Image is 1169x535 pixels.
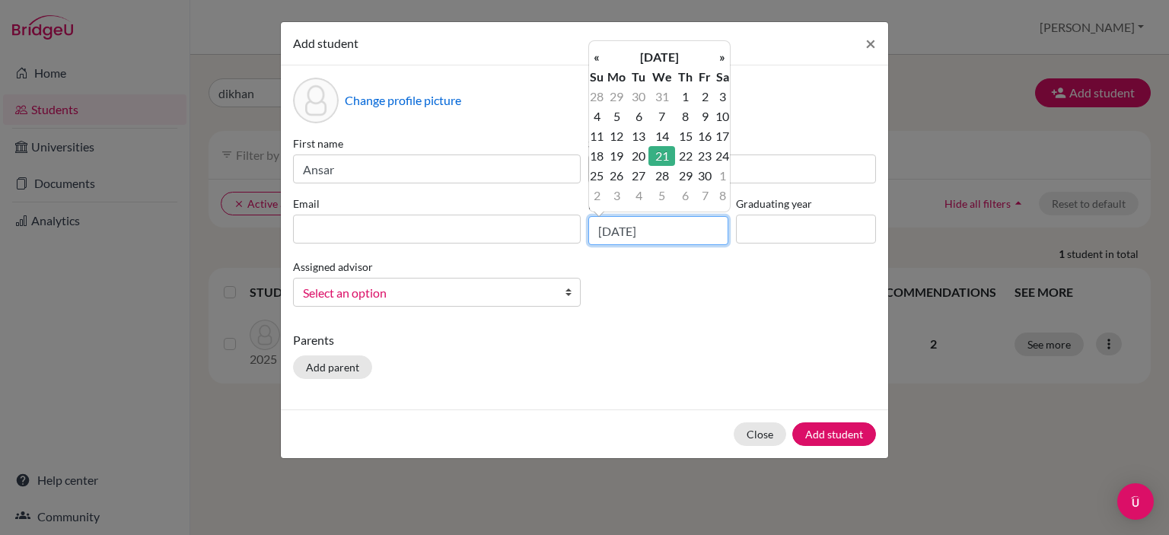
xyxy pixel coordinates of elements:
[648,87,675,107] td: 31
[853,22,888,65] button: Close
[589,186,604,205] td: 2
[648,166,675,186] td: 28
[715,166,730,186] td: 1
[715,47,730,67] th: »
[589,87,604,107] td: 28
[629,146,648,166] td: 20
[588,216,728,245] input: dd/mm/yyyy
[293,196,581,212] label: Email
[675,126,695,146] td: 15
[715,107,730,126] td: 10
[629,166,648,186] td: 27
[604,146,629,166] td: 19
[696,186,715,205] td: 7
[293,78,339,123] div: Profile picture
[696,166,715,186] td: 30
[629,126,648,146] td: 13
[604,67,629,87] th: Mo
[303,283,551,303] span: Select an option
[675,107,695,126] td: 8
[629,186,648,205] td: 4
[736,196,876,212] label: Graduating year
[604,126,629,146] td: 12
[734,422,786,446] button: Close
[696,126,715,146] td: 16
[293,36,358,50] span: Add student
[715,146,730,166] td: 24
[589,146,604,166] td: 18
[675,166,695,186] td: 29
[604,47,715,67] th: [DATE]
[696,107,715,126] td: 9
[696,87,715,107] td: 2
[675,87,695,107] td: 1
[1117,483,1154,520] div: Open Intercom Messenger
[648,146,675,166] td: 21
[629,107,648,126] td: 6
[648,126,675,146] td: 14
[589,107,604,126] td: 4
[293,259,373,275] label: Assigned advisor
[792,422,876,446] button: Add student
[629,87,648,107] td: 30
[604,87,629,107] td: 29
[715,67,730,87] th: Sa
[715,126,730,146] td: 17
[589,47,604,67] th: «
[629,67,648,87] th: Tu
[675,67,695,87] th: Th
[675,146,695,166] td: 22
[589,67,604,87] th: Su
[604,166,629,186] td: 26
[589,166,604,186] td: 25
[865,32,876,54] span: ×
[648,107,675,126] td: 7
[648,186,675,205] td: 5
[293,135,581,151] label: First name
[293,355,372,379] button: Add parent
[715,186,730,205] td: 8
[648,67,675,87] th: We
[696,67,715,87] th: Fr
[604,107,629,126] td: 5
[589,126,604,146] td: 11
[675,186,695,205] td: 6
[715,87,730,107] td: 3
[588,135,876,151] label: Surname
[293,331,876,349] p: Parents
[696,146,715,166] td: 23
[604,186,629,205] td: 3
